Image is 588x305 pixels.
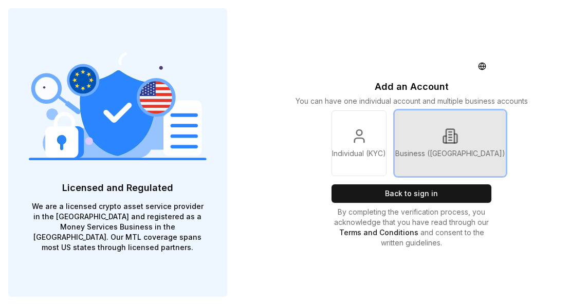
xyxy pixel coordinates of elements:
p: Business ([GEOGRAPHIC_DATA]) [395,148,505,159]
p: You can have one individual account and multiple business accounts [296,96,528,106]
a: Business ([GEOGRAPHIC_DATA]) [395,110,506,176]
p: Licensed and Regulated [29,181,207,195]
p: Individual (KYC) [332,148,386,159]
a: Individual (KYC) [332,110,387,176]
p: By completing the verification process, you acknowledge that you have read through our and consen... [332,207,491,248]
p: We are a licensed crypto asset service provider in the [GEOGRAPHIC_DATA] and registered as a Mone... [29,201,207,253]
a: Terms and Conditions [339,228,420,237]
button: Back to sign in [332,184,491,203]
p: Add an Account [375,80,449,94]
